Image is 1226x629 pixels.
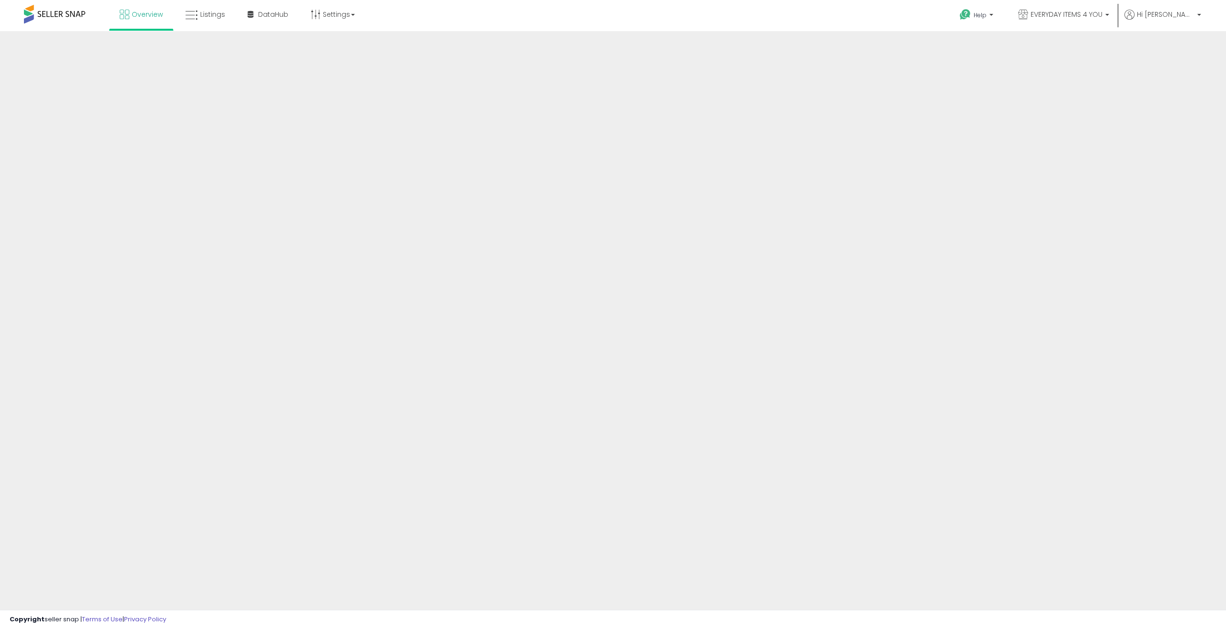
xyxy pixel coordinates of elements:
[974,11,987,19] span: Help
[1124,10,1201,31] a: Hi [PERSON_NAME]
[959,9,971,21] i: Get Help
[1137,10,1194,19] span: Hi [PERSON_NAME]
[200,10,225,19] span: Listings
[258,10,288,19] span: DataHub
[1031,10,1102,19] span: EVERYDAY ITEMS 4 YOU
[952,1,1003,31] a: Help
[132,10,163,19] span: Overview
